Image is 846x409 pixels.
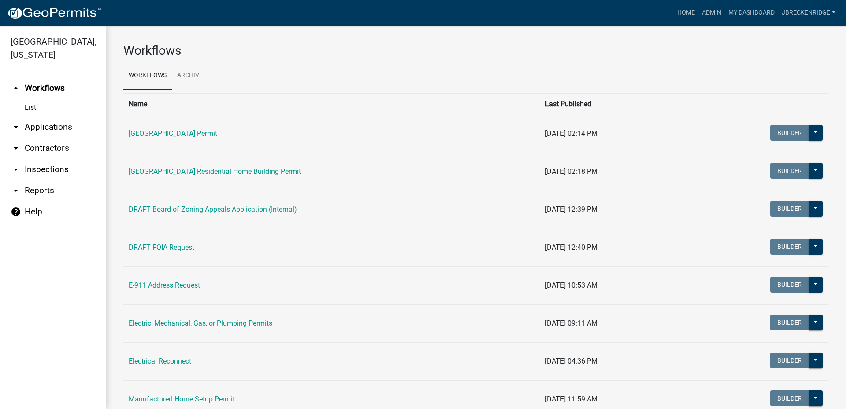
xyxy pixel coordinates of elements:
i: arrow_drop_down [11,164,21,175]
i: arrow_drop_down [11,185,21,196]
th: Last Published [540,93,683,115]
a: Electric, Mechanical, Gas, or Plumbing Permits [129,319,272,327]
span: [DATE] 11:59 AM [545,395,597,403]
h3: Workflows [123,43,828,58]
a: Workflows [123,62,172,90]
button: Builder [770,315,809,330]
span: [DATE] 04:36 PM [545,357,597,365]
button: Builder [770,125,809,141]
i: help [11,206,21,217]
button: Builder [770,277,809,293]
i: arrow_drop_down [11,122,21,132]
span: [DATE] 12:39 PM [545,205,597,214]
a: DRAFT FOIA Request [129,243,194,251]
a: Admin [698,4,725,21]
a: E-911 Address Request [129,281,200,289]
a: Electrical Reconnect [129,357,191,365]
span: [DATE] 09:11 AM [545,319,597,327]
a: [GEOGRAPHIC_DATA] Residential Home Building Permit [129,167,301,176]
a: DRAFT Board of Zoning Appeals Application (Internal) [129,205,297,214]
button: Builder [770,163,809,179]
i: arrow_drop_down [11,143,21,154]
span: [DATE] 02:18 PM [545,167,597,176]
button: Builder [770,239,809,255]
span: [DATE] 02:14 PM [545,129,597,138]
a: [GEOGRAPHIC_DATA] Permit [129,129,217,138]
a: Manufactured Home Setup Permit [129,395,235,403]
a: Home [674,4,698,21]
button: Builder [770,390,809,406]
a: My Dashboard [725,4,778,21]
button: Builder [770,353,809,368]
a: Jbreckenridge [778,4,839,21]
span: [DATE] 12:40 PM [545,243,597,251]
a: Archive [172,62,208,90]
span: [DATE] 10:53 AM [545,281,597,289]
button: Builder [770,201,809,217]
th: Name [123,93,540,115]
i: arrow_drop_up [11,83,21,94]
